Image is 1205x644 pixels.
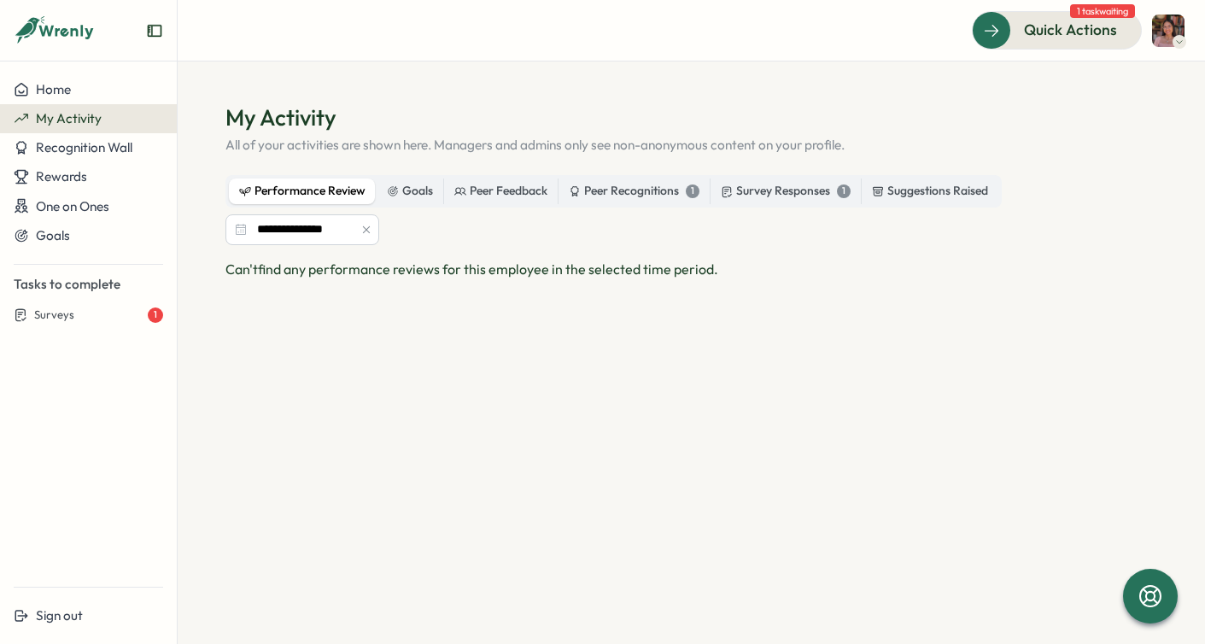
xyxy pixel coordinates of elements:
span: My Activity [36,110,102,126]
h1: My Activity [225,102,1157,132]
span: One on Ones [36,198,109,214]
div: Suggestions Raised [872,182,988,201]
div: Survey Responses [721,182,851,201]
div: Peer Feedback [454,182,547,201]
div: Peer Recognitions [569,182,699,201]
span: Recognition Wall [36,139,132,155]
button: Expand sidebar [146,22,163,39]
button: Quick Actions [972,11,1142,49]
span: Surveys [34,307,74,323]
span: Can't find any performance reviews for this employee in the selected time period. [225,261,718,278]
span: Sign out [36,607,83,624]
span: Quick Actions [1024,19,1117,41]
div: Performance Review [239,182,366,201]
span: 1 task waiting [1070,4,1135,18]
p: All of your activities are shown here. Managers and admins only see non-anonymous content on your... [225,136,1157,155]
span: Goals [36,227,70,243]
div: 1 [148,307,163,323]
p: Tasks to complete [14,275,163,294]
div: Goals [387,182,433,201]
span: Rewards [36,168,87,184]
img: Shreya Chatterjee [1152,15,1185,47]
div: 1 [686,184,699,198]
span: Home [36,81,71,97]
div: 1 [837,184,851,198]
